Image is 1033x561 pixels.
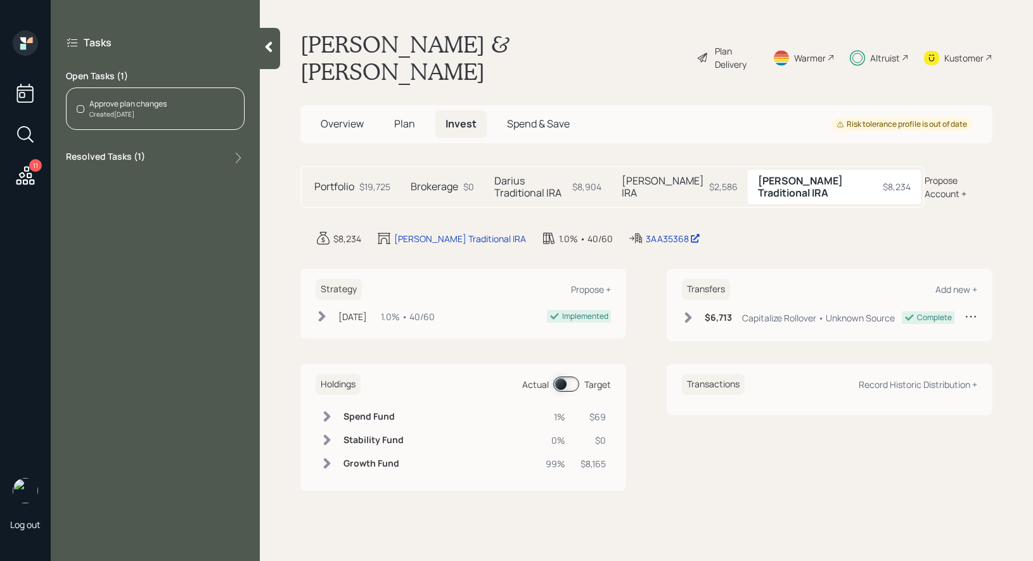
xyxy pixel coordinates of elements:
[646,232,700,245] div: 3AA35368
[794,51,826,65] div: Warmer
[715,44,757,71] div: Plan Delivery
[571,283,611,295] div: Propose +
[584,378,611,391] div: Target
[381,310,435,323] div: 1.0% • 40/60
[507,117,570,131] span: Spend & Save
[343,435,404,446] h6: Stability Fund
[546,434,565,447] div: 0%
[343,458,404,469] h6: Growth Fund
[321,117,364,131] span: Overview
[742,311,895,325] div: Capitalize Rollover • Unknown Source
[559,232,613,245] div: 1.0% • 40/60
[394,232,526,245] div: [PERSON_NAME] Traditional IRA
[546,410,565,423] div: 1%
[522,378,549,391] div: Actual
[13,478,38,503] img: treva-nostdahl-headshot.png
[581,457,606,470] div: $8,165
[883,180,911,193] div: $8,234
[29,159,42,172] div: 11
[494,175,567,199] h5: Darius Traditional IRA
[709,180,738,193] div: $2,586
[84,35,112,49] label: Tasks
[463,180,474,193] div: $0
[682,374,745,395] h6: Transactions
[546,457,565,470] div: 99%
[944,51,984,65] div: Kustomer
[314,181,354,193] h5: Portfolio
[343,411,404,422] h6: Spend Fund
[66,70,245,82] label: Open Tasks ( 1 )
[89,110,167,119] div: Created [DATE]
[66,150,145,165] label: Resolved Tasks ( 1 )
[925,174,992,200] div: Propose Account +
[917,312,952,323] div: Complete
[316,279,362,300] h6: Strategy
[622,175,704,199] h5: [PERSON_NAME] IRA
[870,51,900,65] div: Altruist
[572,180,601,193] div: $8,904
[89,98,167,110] div: Approve plan changes
[562,311,608,322] div: Implemented
[300,30,686,85] h1: [PERSON_NAME] & [PERSON_NAME]
[837,119,967,130] div: Risk tolerance profile is out of date
[316,374,361,395] h6: Holdings
[333,232,361,245] div: $8,234
[581,410,606,423] div: $69
[394,117,415,131] span: Plan
[581,434,606,447] div: $0
[446,117,477,131] span: Invest
[859,378,977,390] div: Record Historic Distribution +
[338,310,367,323] div: [DATE]
[758,175,878,199] h5: [PERSON_NAME] Traditional IRA
[935,283,977,295] div: Add new +
[359,180,390,193] div: $19,725
[10,519,41,531] div: Log out
[411,181,458,193] h5: Brokerage
[705,313,732,323] h6: $6,713
[682,279,730,300] h6: Transfers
